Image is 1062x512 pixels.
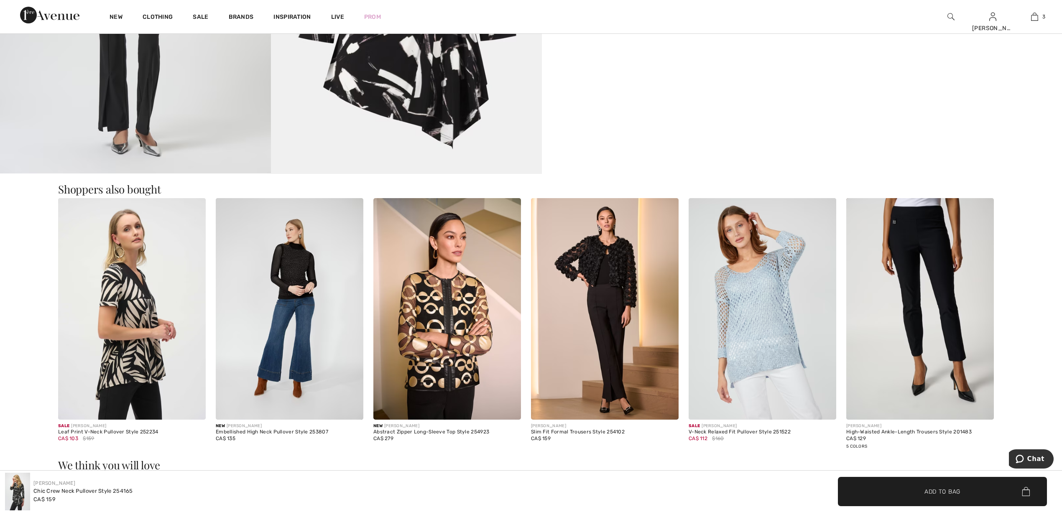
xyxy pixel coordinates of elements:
[143,13,173,22] a: Clothing
[216,423,363,429] div: [PERSON_NAME]
[216,198,363,420] img: Embellished High Neck Pullover Style 253807
[1014,12,1055,22] a: 3
[689,198,836,420] img: V-Neck Relaxed Fit Pullover Style 251522
[216,436,235,441] span: CA$ 135
[1042,13,1045,20] span: 3
[1022,487,1030,496] img: Bag.svg
[1031,12,1038,22] img: My Bag
[373,436,393,441] span: CA$ 279
[846,436,866,441] span: CA$ 129
[531,198,679,420] img: Slim Fit Formal Trousers Style 254102
[689,423,836,429] div: [PERSON_NAME]
[531,436,551,441] span: CA$ 159
[5,473,30,510] img: Chic Crew Neck Pullover Style 254165
[689,429,836,435] div: V-Neck Relaxed Fit Pullover Style 251522
[20,7,79,23] img: 1ère Avenue
[58,429,206,435] div: Leaf Print V-Neck Pullover Style 252234
[924,487,960,496] span: Add to Bag
[531,429,679,435] div: Slim Fit Formal Trousers Style 254102
[838,477,1047,506] button: Add to Bag
[216,423,225,428] span: New
[364,13,381,21] a: Prom
[689,436,707,441] span: CA$ 112
[216,429,363,435] div: Embellished High Neck Pullover Style 253807
[58,460,1004,471] h3: We think you will love
[689,423,700,428] span: Sale
[331,13,344,21] a: Live
[58,423,69,428] span: Sale
[58,423,206,429] div: [PERSON_NAME]
[193,13,208,22] a: Sale
[972,24,1013,33] div: [PERSON_NAME]
[33,487,133,495] div: Chic Crew Neck Pullover Style 254165
[373,423,521,429] div: [PERSON_NAME]
[712,435,724,442] span: $160
[373,423,383,428] span: New
[531,423,679,429] div: [PERSON_NAME]
[846,198,994,420] img: High-Waisted Ankle-Length Trousers Style 201483
[846,444,867,449] span: 5 Colors
[58,198,206,420] img: Leaf Print V-Neck Pullover Style 252234
[1009,449,1054,470] iframe: Opens a widget where you can chat to one of our agents
[229,13,254,22] a: Brands
[110,13,123,22] a: New
[58,184,1004,195] h3: Shoppers also bought
[846,429,994,435] div: High-Waisted Ankle-Length Trousers Style 201483
[989,13,996,20] a: Sign In
[373,198,521,420] img: Abstract Zipper Long-Sleeve Top Style 254923
[33,496,56,502] span: CA$ 159
[846,423,994,429] div: [PERSON_NAME]
[989,12,996,22] img: My Info
[947,12,955,22] img: search the website
[33,480,75,486] a: [PERSON_NAME]
[58,436,78,441] span: CA$ 103
[83,435,94,442] span: $159
[273,13,311,22] span: Inspiration
[373,429,521,435] div: Abstract Zipper Long-Sleeve Top Style 254923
